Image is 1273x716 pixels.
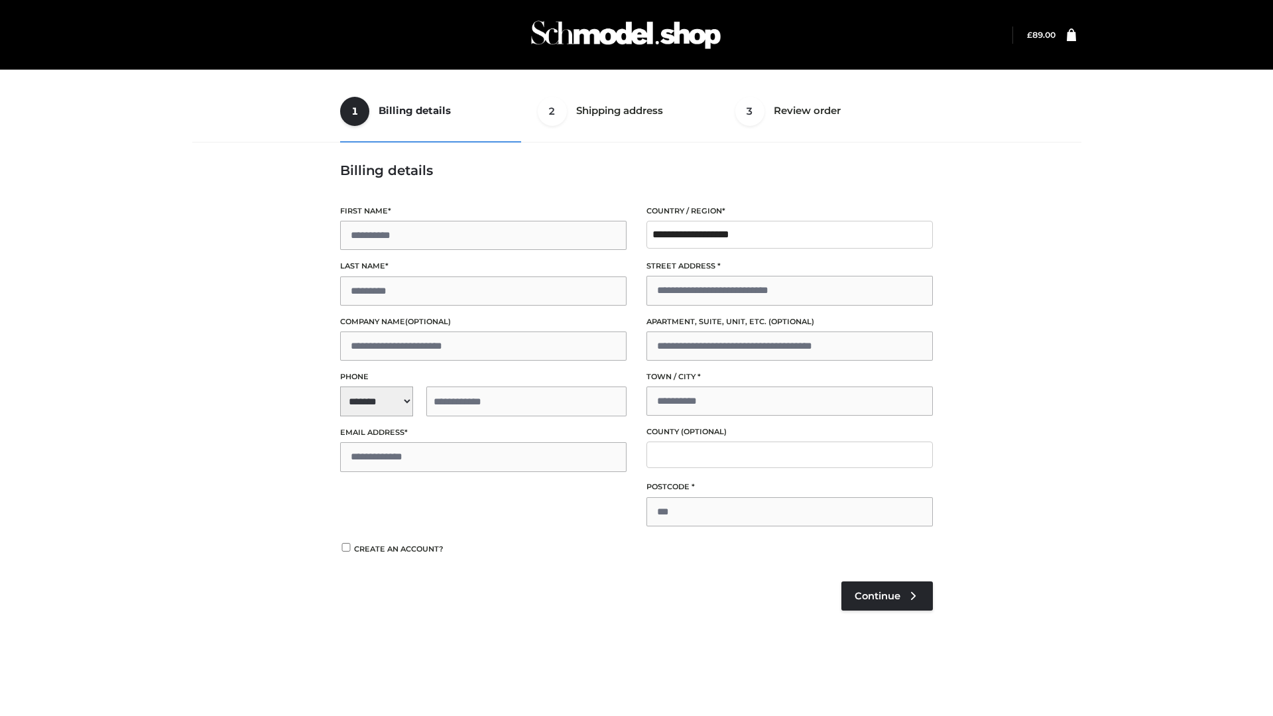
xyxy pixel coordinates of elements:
[646,316,933,328] label: Apartment, suite, unit, etc.
[340,260,627,272] label: Last name
[526,9,725,61] img: Schmodel Admin 964
[646,481,933,493] label: Postcode
[1027,30,1032,40] span: £
[646,205,933,217] label: Country / Region
[340,316,627,328] label: Company name
[405,317,451,326] span: (optional)
[1027,30,1056,40] bdi: 89.00
[855,590,900,602] span: Continue
[1027,30,1056,40] a: £89.00
[681,427,727,436] span: (optional)
[646,371,933,383] label: Town / City
[646,260,933,272] label: Street address
[340,426,627,439] label: Email address
[841,581,933,611] a: Continue
[340,205,627,217] label: First name
[646,426,933,438] label: County
[768,317,814,326] span: (optional)
[340,371,627,383] label: Phone
[340,543,352,552] input: Create an account?
[340,162,933,178] h3: Billing details
[354,544,444,554] span: Create an account?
